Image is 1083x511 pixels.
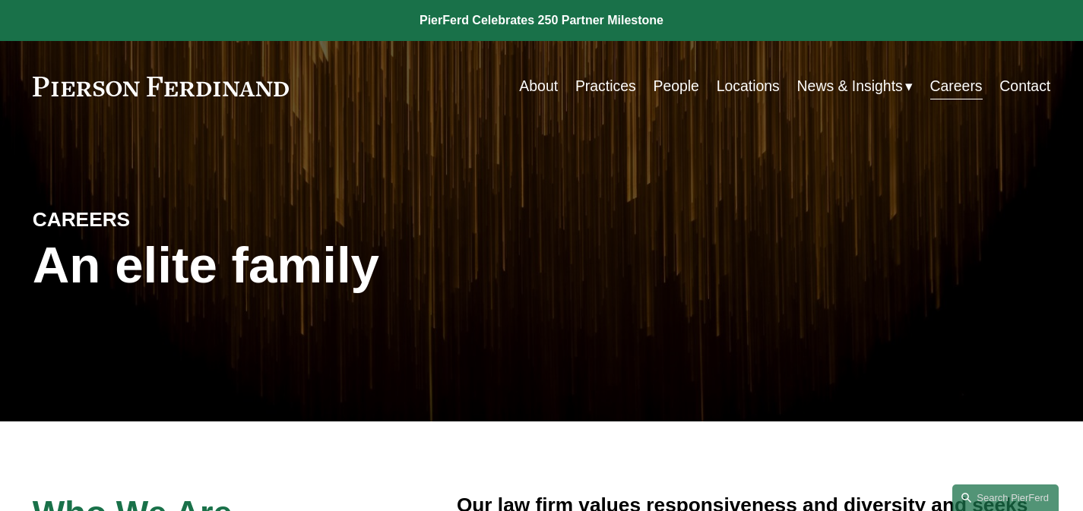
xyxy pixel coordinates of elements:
[797,71,913,101] a: folder dropdown
[930,71,983,101] a: Careers
[717,71,780,101] a: Locations
[33,207,287,232] h4: CAREERS
[519,71,558,101] a: About
[797,73,903,99] span: News & Insights
[575,71,636,101] a: Practices
[952,484,1059,511] a: Search this site
[653,71,698,101] a: People
[33,236,542,295] h1: An elite family
[999,71,1050,101] a: Contact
